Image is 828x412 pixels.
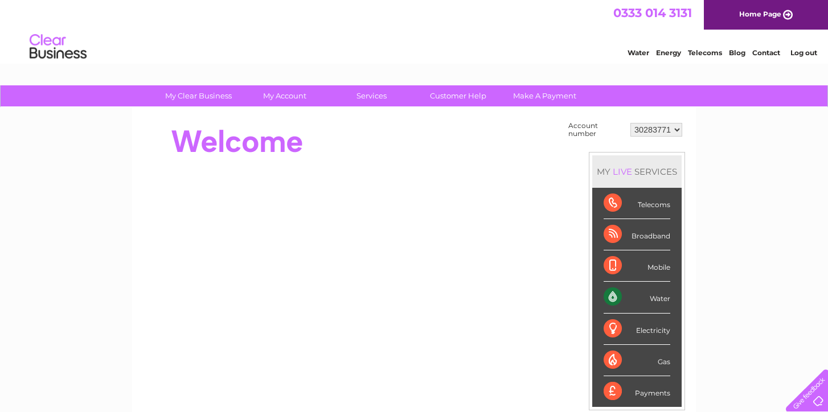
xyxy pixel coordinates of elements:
div: Payments [604,376,670,407]
a: Make A Payment [498,85,592,106]
img: logo.png [29,30,87,64]
a: 0333 014 3131 [613,6,692,20]
a: Customer Help [411,85,505,106]
div: Clear Business is a trading name of Verastar Limited (registered in [GEOGRAPHIC_DATA] No. 3667643... [146,6,684,55]
a: Contact [752,48,780,57]
a: Blog [729,48,745,57]
a: Energy [656,48,681,57]
div: Water [604,282,670,313]
a: Log out [790,48,817,57]
a: My Account [238,85,332,106]
div: LIVE [610,166,634,177]
div: Gas [604,345,670,376]
div: Broadband [604,219,670,250]
div: Mobile [604,250,670,282]
a: My Clear Business [151,85,245,106]
div: Electricity [604,314,670,345]
a: Water [628,48,649,57]
a: Telecoms [688,48,722,57]
div: Telecoms [604,188,670,219]
a: Services [325,85,419,106]
div: MY SERVICES [592,155,682,188]
td: Account number [565,119,628,141]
